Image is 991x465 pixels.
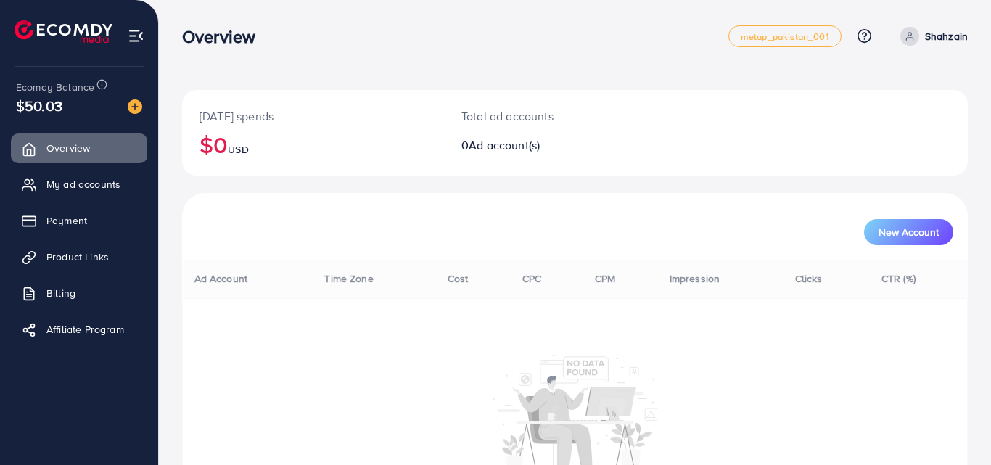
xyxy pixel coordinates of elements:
span: Affiliate Program [46,322,124,337]
a: Payment [11,206,147,235]
span: Ad account(s) [469,137,540,153]
h2: $0 [200,131,427,158]
span: Ecomdy Balance [16,80,94,94]
a: Affiliate Program [11,315,147,344]
h2: 0 [461,139,623,152]
span: My ad accounts [46,177,120,192]
h3: Overview [182,26,267,47]
span: Overview [46,141,90,155]
a: Billing [11,279,147,308]
button: New Account [864,219,953,245]
span: USD [228,142,248,157]
p: Shahzain [925,28,968,45]
span: $50.03 [16,95,62,116]
span: New Account [879,227,939,237]
a: Product Links [11,242,147,271]
p: Total ad accounts [461,107,623,125]
img: menu [128,28,144,44]
a: My ad accounts [11,170,147,199]
span: metap_pakistan_001 [741,32,829,41]
p: [DATE] spends [200,107,427,125]
a: metap_pakistan_001 [728,25,842,47]
img: logo [15,20,112,43]
img: image [128,99,142,114]
a: Overview [11,133,147,162]
span: Payment [46,213,87,228]
span: Product Links [46,250,109,264]
a: Shahzain [895,27,968,46]
span: Billing [46,286,75,300]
